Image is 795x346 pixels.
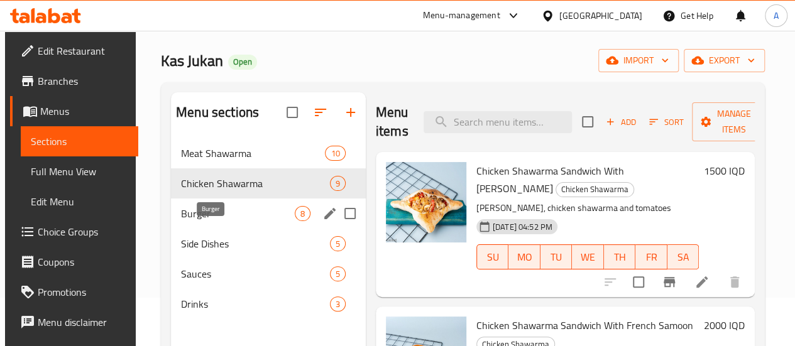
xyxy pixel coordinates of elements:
span: Branches [38,73,128,89]
div: items [330,236,346,251]
span: WE [577,248,598,266]
a: Edit Restaurant [10,36,138,66]
span: Menu disclaimer [38,315,128,330]
span: 10 [326,148,344,159]
span: Kas Jukan [161,46,223,75]
span: Meat Shawarma [181,146,325,161]
span: A [774,9,779,23]
span: Promotions [38,284,128,300]
button: TU [540,244,572,269]
button: TH [604,244,635,269]
span: Select all sections [279,99,305,126]
span: FR [640,248,662,266]
span: Coupons [38,254,128,269]
span: Sort [649,115,684,129]
span: Sort items [641,112,692,132]
a: Edit Menu [21,187,138,217]
div: Chicken Shawarma [556,182,634,197]
a: Promotions [10,277,138,307]
button: edit [321,204,339,223]
h6: 2000 IQD [704,316,745,334]
div: Menu-management [423,8,500,23]
span: export [694,53,755,68]
div: [GEOGRAPHIC_DATA] [559,9,642,23]
input: search [424,111,572,133]
a: Coupons [10,247,138,277]
button: export [684,49,765,72]
nav: Menu sections [171,133,366,324]
div: items [330,296,346,311]
div: Open [228,55,257,70]
button: WE [572,244,603,269]
a: Branches [10,66,138,96]
h2: Menu sections [176,103,259,122]
div: Burger8edit [171,198,366,229]
span: MO [513,248,535,266]
span: Sort sections [305,97,336,127]
span: 5 [331,238,345,250]
a: Edit menu item [694,274,710,289]
span: Drinks [181,296,329,311]
div: Chicken Shawarma9 [171,168,366,198]
span: 5 [331,268,345,280]
span: Side Dishes [181,236,329,251]
span: import [608,53,669,68]
span: Chicken Shawarma Sandwich With [PERSON_NAME] [476,161,624,198]
button: Add [601,112,641,132]
div: Meat Shawarma10 [171,138,366,168]
a: Sections [21,126,138,156]
button: Manage items [692,102,776,141]
span: Edit Menu [31,194,128,209]
div: Drinks3 [171,289,366,319]
span: Sections [31,134,128,149]
button: delete [720,267,750,297]
span: TH [609,248,630,266]
a: Menu disclaimer [10,307,138,337]
span: Chicken Shawarma Sandwich With French Samoon [476,316,693,335]
h6: 1500 IQD [704,162,745,180]
button: Sort [646,112,687,132]
button: Add section [336,97,366,127]
div: items [330,176,346,191]
span: Menus [40,104,128,119]
h2: Menu items [376,103,408,141]
span: Chicken Shawarma [181,176,329,191]
span: Select section [574,109,601,135]
span: TU [546,248,567,266]
span: Manage items [702,106,766,138]
p: [PERSON_NAME], chicken shawarma and tomatoes [476,200,699,216]
button: Branch-specific-item [654,267,684,297]
img: Chicken Shawarma Sandwich With Hajari Samoon [386,162,466,242]
a: Full Menu View [21,156,138,187]
span: SU [482,248,503,266]
div: items [330,266,346,281]
span: 3 [331,298,345,310]
span: Select to update [625,269,652,295]
div: Side Dishes5 [171,229,366,259]
span: Edit Restaurant [38,43,128,58]
span: Choice Groups [38,224,128,239]
span: Sauces [181,266,329,281]
a: Menus [10,96,138,126]
span: [DATE] 04:52 PM [488,221,557,233]
button: SU [476,244,508,269]
div: items [325,146,345,161]
span: Burger [181,206,294,221]
span: Chicken Shawarma [556,182,633,197]
button: FR [635,244,667,269]
span: Full Menu View [31,164,128,179]
span: SA [672,248,694,266]
div: Sauces5 [171,259,366,289]
button: MO [508,244,540,269]
button: import [598,49,679,72]
span: Add [604,115,638,129]
button: SA [667,244,699,269]
a: Choice Groups [10,217,138,247]
span: 9 [331,178,345,190]
span: Open [228,57,257,67]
